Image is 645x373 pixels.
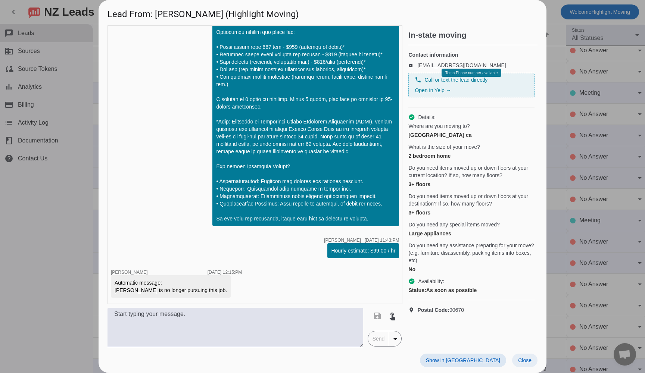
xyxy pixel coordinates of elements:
[408,287,426,293] strong: Status:
[415,87,451,93] a: Open in Yelp →
[331,247,395,254] div: Hourly estimate: $99.00 / hr
[415,76,421,83] mat-icon: phone
[388,311,397,320] mat-icon: touch_app
[324,238,361,242] span: [PERSON_NAME]
[408,192,535,207] span: Do you need items moved up or down floors at your destination? If so, how many floors?
[408,63,417,67] mat-icon: email
[408,143,480,151] span: What is the size of your move?
[391,335,400,344] mat-icon: arrow_drop_down
[420,354,506,367] button: Show in [GEOGRAPHIC_DATA]
[418,113,436,121] span: Details:
[408,278,415,285] mat-icon: check_circle
[408,122,470,130] span: Where are you moving to?
[408,152,535,160] div: 2 bedroom home
[417,62,506,68] a: [EMAIL_ADDRESS][DOMAIN_NAME]
[408,51,535,59] h4: Contact information
[408,164,535,179] span: Do you need items moved up or down floors at your current location? If so, how many floors?
[408,209,535,216] div: 3+ floors
[408,230,535,237] div: Large appliances
[408,31,537,39] h2: In-state moving
[408,181,535,188] div: 3+ floors
[426,357,500,363] span: Show in [GEOGRAPHIC_DATA]
[408,286,535,294] div: As soon as possible
[408,266,535,273] div: No
[518,357,532,363] span: Close
[417,306,464,314] span: 90670
[408,307,417,313] mat-icon: location_on
[445,71,498,75] span: Temp Phone number available
[418,278,444,285] span: Availability:
[365,238,399,242] div: [DATE] 11:43:PM
[408,242,535,264] span: Do you need any assistance preparing for your move? (e.g. furniture disassembly, packing items in...
[111,270,148,275] span: [PERSON_NAME]
[424,76,487,84] span: Call or text the lead directly
[208,270,242,275] div: [DATE] 12:15:PM
[408,221,499,228] span: Do you need any special items moved?
[115,279,227,294] div: Automatic message: [PERSON_NAME] is no longer pursuing this job.
[408,131,535,139] div: [GEOGRAPHIC_DATA] ca
[512,354,537,367] button: Close
[417,307,449,313] strong: Postal Code:
[408,114,415,120] mat-icon: check_circle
